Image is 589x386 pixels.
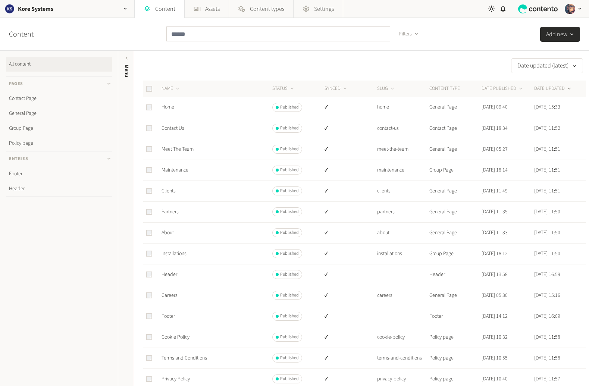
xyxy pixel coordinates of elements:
span: Published [280,104,299,111]
td: General Page [429,201,481,222]
td: ✔ [324,118,376,139]
td: installations [377,243,429,264]
td: careers [377,285,429,306]
span: Published [280,250,299,257]
span: Filters [399,30,412,38]
a: All content [6,57,112,72]
td: contact-us [377,118,429,139]
a: Meet The Team [162,145,194,153]
a: Header [162,271,177,278]
span: Published [280,355,299,361]
td: Policy page [429,348,481,368]
time: [DATE] 09:40 [482,103,508,111]
td: General Page [429,222,481,243]
td: ✔ [324,181,376,201]
td: Header [429,264,481,285]
td: Contact Page [429,118,481,139]
time: [DATE] 11:50 [534,250,560,257]
button: DATE PUBLISHED [482,85,524,92]
td: ✔ [324,139,376,160]
span: Published [280,188,299,194]
time: [DATE] 11:49 [482,187,508,195]
td: ✔ [324,201,376,222]
td: about [377,222,429,243]
button: Date updated (latest) [511,58,583,73]
time: [DATE] 11:50 [534,208,560,216]
td: ✔ [324,306,376,327]
th: CONTENT TYPE [429,81,481,97]
a: Footer [6,166,112,181]
td: ✔ [324,160,376,181]
span: Menu [123,65,131,77]
time: [DATE] 18:12 [482,250,508,257]
span: Published [280,229,299,236]
td: Policy page [429,327,481,348]
span: Published [280,313,299,320]
a: About [162,229,174,236]
a: Installations [162,250,187,257]
a: Clients [162,187,176,195]
button: DATE UPDATED [534,85,572,92]
a: Careers [162,292,178,299]
time: [DATE] 11:50 [534,229,560,236]
a: Home [162,103,174,111]
a: Cookie Policy [162,333,189,341]
time: [DATE] 13:58 [482,271,508,278]
time: [DATE] 16:09 [534,313,560,320]
time: [DATE] 15:16 [534,292,560,299]
td: cookie-policy [377,327,429,348]
time: [DATE] 11:51 [534,166,560,174]
img: Josh Angell [565,4,575,14]
img: Kore Systems [4,4,15,14]
time: [DATE] 11:58 [534,333,560,341]
time: [DATE] 11:33 [482,229,508,236]
a: Contact Us [162,125,184,132]
span: Entries [9,156,28,162]
h2: Content [9,29,51,40]
a: Policy page [6,136,112,151]
button: Add new [540,27,580,42]
button: SLUG [377,85,395,92]
td: Footer [429,306,481,327]
span: Published [280,292,299,299]
span: Settings [314,4,334,13]
time: [DATE] 11:51 [534,145,560,153]
time: [DATE] 11:51 [534,187,560,195]
td: clients [377,181,429,201]
td: terms-and-conditions [377,348,429,368]
time: [DATE] 05:27 [482,145,508,153]
td: ✔ [324,327,376,348]
td: Group Page [429,243,481,264]
button: STATUS [272,85,295,92]
time: [DATE] 10:40 [482,375,508,383]
span: Published [280,208,299,215]
a: Header [6,181,112,196]
a: Group Page [6,121,112,136]
time: [DATE] 05:30 [482,292,508,299]
td: Group Page [429,160,481,181]
time: [DATE] 11:57 [534,375,560,383]
td: ✔ [324,97,376,118]
td: ✔ [324,222,376,243]
span: Published [280,271,299,278]
time: [DATE] 11:35 [482,208,508,216]
time: [DATE] 18:34 [482,125,508,132]
time: [DATE] 11:52 [534,125,560,132]
td: General Page [429,97,481,118]
time: [DATE] 15:33 [534,103,560,111]
button: NAME [162,85,181,92]
time: [DATE] 14:12 [482,313,508,320]
button: SYNCED [325,85,348,92]
span: Pages [9,81,23,87]
time: [DATE] 11:58 [534,354,560,362]
span: Published [280,125,299,132]
a: Privacy Policy [162,375,190,383]
a: Maintenance [162,166,188,174]
time: [DATE] 10:55 [482,354,508,362]
a: Partners [162,208,179,216]
td: General Page [429,139,481,160]
time: [DATE] 18:14 [482,166,508,174]
td: meet-the-team [377,139,429,160]
a: Footer [162,313,175,320]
